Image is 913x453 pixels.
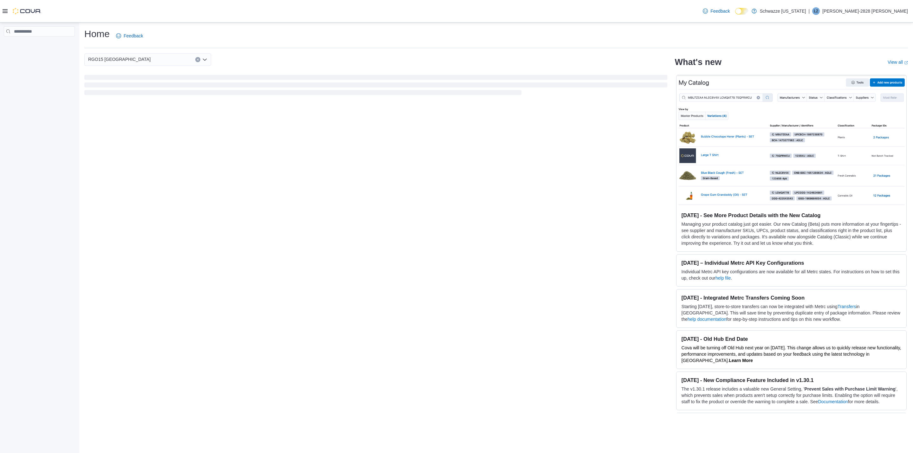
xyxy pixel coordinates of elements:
h3: [DATE] - See More Product Details with the New Catalog [682,212,901,218]
h1: Home [84,28,110,40]
p: [PERSON_NAME]-2828 [PERSON_NAME] [822,7,908,15]
span: Feedback [710,8,730,14]
span: Feedback [124,33,143,39]
a: help documentation [688,317,726,322]
a: View allExternal link [888,60,908,65]
h3: [DATE] – Individual Metrc API Key Configurations [682,260,901,266]
p: Starting [DATE], store-to-store transfers can now be integrated with Metrc using in [GEOGRAPHIC_D... [682,303,901,322]
span: RGO15 [GEOGRAPHIC_DATA] [88,55,151,63]
h3: [DATE] - Old Hub End Date [682,336,901,342]
a: Learn More [729,358,753,363]
strong: Prevent Sales with Purchase Limit Warning [805,386,896,392]
a: Documentation [818,399,848,404]
p: Managing your product catalog just got easier. Our new Catalog (Beta) puts more information at yo... [682,221,901,246]
div: Lizzette-2828 Marquez [812,7,820,15]
p: | [808,7,810,15]
p: Schwazze [US_STATE] [760,7,806,15]
h3: [DATE] - New Compliance Feature Included in v1.30.1 [682,377,901,383]
p: Individual Metrc API key configurations are now available for all Metrc states. For instructions ... [682,269,901,281]
svg: External link [904,61,908,65]
span: L2 [814,7,818,15]
img: Cova [13,8,41,14]
input: Dark Mode [735,8,748,15]
p: The v1.30.1 release includes a valuable new General Setting, ' ', which prevents sales when produ... [682,386,901,405]
button: Clear input [195,57,200,62]
span: Loading [84,76,667,96]
h3: [DATE] - Integrated Metrc Transfers Coming Soon [682,294,901,301]
nav: Complex example [4,38,75,53]
a: help file [716,275,731,281]
a: Feedback [700,5,732,17]
a: Feedback [113,29,146,42]
span: Cova will be turning off Old Hub next year on [DATE]. This change allows us to quickly release ne... [682,345,901,363]
button: Open list of options [202,57,207,62]
a: Transfers [838,304,856,309]
h2: What's new [675,57,722,67]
